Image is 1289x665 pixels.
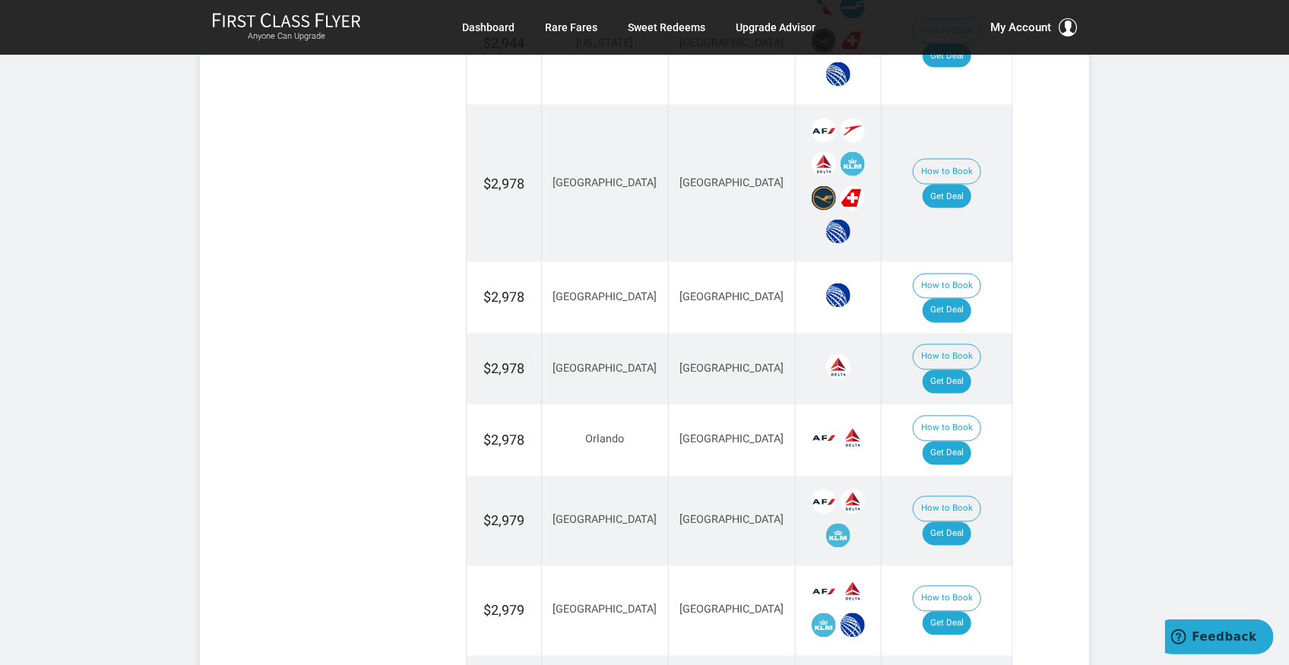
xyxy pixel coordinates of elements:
button: How to Book [913,416,981,442]
a: Get Deal [923,299,971,323]
span: [GEOGRAPHIC_DATA] [679,176,784,189]
span: [GEOGRAPHIC_DATA] [679,433,784,446]
span: Austrian Airlines‎ [841,119,865,143]
span: $2,978 [483,361,524,377]
span: Air France [812,426,836,450]
span: United [826,283,850,308]
span: [GEOGRAPHIC_DATA] [553,514,657,527]
a: Get Deal [923,522,971,546]
a: Get Deal [923,442,971,466]
span: [GEOGRAPHIC_DATA] [553,603,657,616]
button: How to Book [913,586,981,612]
span: KLM [826,524,850,548]
span: Delta Airlines [841,489,865,514]
span: [GEOGRAPHIC_DATA] [679,603,784,616]
a: Upgrade Advisor [736,14,816,41]
span: [GEOGRAPHIC_DATA] [553,176,657,189]
a: Dashboard [462,14,515,41]
span: KLM [841,152,865,176]
span: United [826,62,850,87]
span: My Account [990,18,1051,36]
span: Delta Airlines [826,355,850,379]
span: United [826,220,850,244]
span: Delta Airlines [812,152,836,176]
span: Delta Airlines [841,426,865,450]
button: How to Book [913,496,981,522]
a: Get Deal [923,185,971,209]
button: My Account [990,18,1077,36]
span: Swiss [841,186,865,211]
span: Air France [812,579,836,603]
span: United [841,613,865,638]
iframe: Opens a widget where you can find more information [1165,619,1274,657]
a: Rare Fares [545,14,597,41]
a: Get Deal [923,370,971,394]
small: Anyone Can Upgrade [212,31,361,42]
a: Get Deal [923,612,971,636]
span: Lufthansa [812,186,836,211]
img: First Class Flyer [212,12,361,28]
span: [GEOGRAPHIC_DATA] [553,363,657,375]
span: [GEOGRAPHIC_DATA] [679,363,784,375]
span: [GEOGRAPHIC_DATA] [679,291,784,304]
span: Air France [812,489,836,514]
span: $2,978 [483,176,524,192]
a: Get Deal [923,44,971,68]
span: $2,979 [483,603,524,619]
span: $2,978 [483,432,524,448]
span: $2,978 [483,290,524,306]
button: How to Book [913,159,981,185]
span: Air France [812,119,836,143]
span: [GEOGRAPHIC_DATA] [553,291,657,304]
span: Orlando [585,433,624,446]
span: KLM [812,613,836,638]
button: How to Book [913,344,981,370]
button: How to Book [913,274,981,299]
span: [GEOGRAPHIC_DATA] [679,514,784,527]
span: Delta Airlines [841,579,865,603]
a: Sweet Redeems [628,14,705,41]
a: First Class FlyerAnyone Can Upgrade [212,12,361,43]
span: $2,979 [483,513,524,529]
